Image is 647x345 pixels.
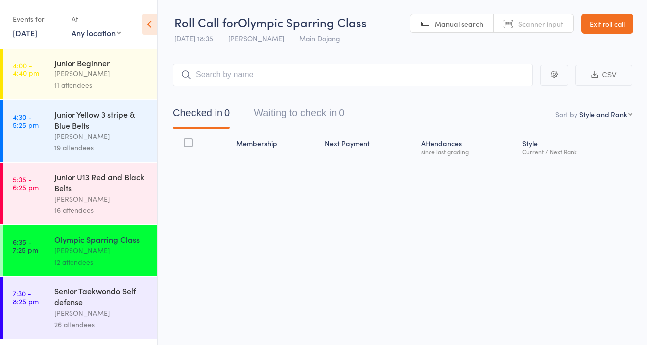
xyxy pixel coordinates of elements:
[54,142,149,153] div: 19 attendees
[435,19,483,29] span: Manual search
[579,109,627,119] div: Style and Rank
[54,205,149,216] div: 16 attendees
[54,245,149,256] div: [PERSON_NAME]
[13,113,39,129] time: 4:30 - 5:25 pm
[54,193,149,205] div: [PERSON_NAME]
[54,256,149,268] div: 12 attendees
[54,131,149,142] div: [PERSON_NAME]
[3,49,157,99] a: 4:00 -4:40 pmJunior Beginner[PERSON_NAME]11 attendees
[3,100,157,162] a: 4:30 -5:25 pmJunior Yellow 3 stripe & Blue Belts[PERSON_NAME]19 attendees
[581,14,633,34] a: Exit roll call
[72,27,121,38] div: Any location
[421,148,514,155] div: since last grading
[3,277,157,339] a: 7:30 -8:25 pmSenior Taekwondo Self defense[PERSON_NAME]26 attendees
[54,319,149,330] div: 26 attendees
[518,134,632,160] div: Style
[3,163,157,224] a: 5:35 -6:25 pmJunior U13 Red and Black Belts[PERSON_NAME]16 attendees
[174,33,213,43] span: [DATE] 18:35
[299,33,340,43] span: Main Dojang
[13,27,37,38] a: [DATE]
[238,14,367,30] span: Olympic Sparring Class
[54,307,149,319] div: [PERSON_NAME]
[339,107,344,118] div: 0
[13,175,39,191] time: 5:35 - 6:25 pm
[173,64,533,86] input: Search by name
[13,289,39,305] time: 7:30 - 8:25 pm
[555,109,577,119] label: Sort by
[54,57,149,68] div: Junior Beginner
[522,148,628,155] div: Current / Next Rank
[575,65,632,86] button: CSV
[174,14,238,30] span: Roll Call for
[54,79,149,91] div: 11 attendees
[232,134,321,160] div: Membership
[173,102,230,129] button: Checked in0
[54,171,149,193] div: Junior U13 Red and Black Belts
[417,134,518,160] div: Atten­dances
[54,234,149,245] div: Olympic Sparring Class
[518,19,563,29] span: Scanner input
[224,107,230,118] div: 0
[228,33,284,43] span: [PERSON_NAME]
[321,134,417,160] div: Next Payment
[72,11,121,27] div: At
[254,102,344,129] button: Waiting to check in0
[54,109,149,131] div: Junior Yellow 3 stripe & Blue Belts
[54,68,149,79] div: [PERSON_NAME]
[54,285,149,307] div: Senior Taekwondo Self defense
[13,61,39,77] time: 4:00 - 4:40 pm
[13,238,38,254] time: 6:35 - 7:25 pm
[3,225,157,276] a: 6:35 -7:25 pmOlympic Sparring Class[PERSON_NAME]12 attendees
[13,11,62,27] div: Events for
